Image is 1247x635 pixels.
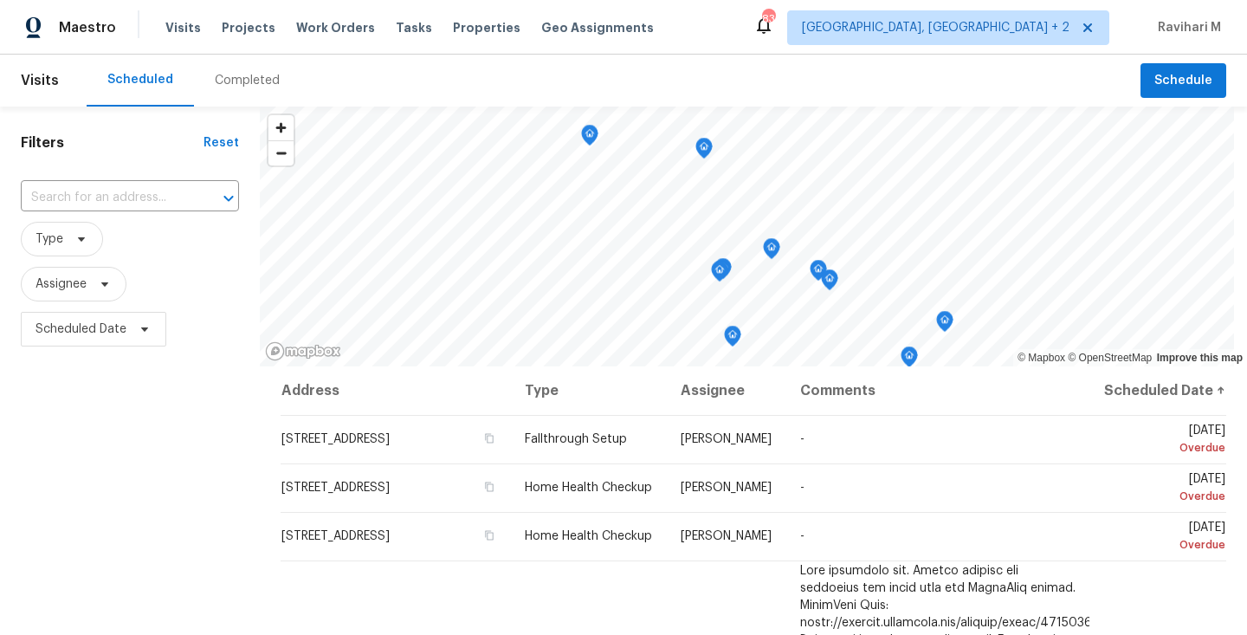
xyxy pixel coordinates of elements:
button: Copy Address [481,431,497,446]
div: Reset [204,134,239,152]
button: Zoom out [268,140,294,165]
div: Map marker [901,347,918,373]
div: Overdue [1103,488,1225,505]
span: Ravihari M [1151,19,1221,36]
span: Work Orders [296,19,375,36]
span: Properties [453,19,520,36]
a: Improve this map [1157,352,1243,364]
span: Visits [165,19,201,36]
div: Map marker [724,326,741,353]
th: Assignee [667,366,786,415]
input: Search for an address... [21,185,191,211]
span: [PERSON_NAME] [681,482,772,494]
th: Scheduled Date ↑ [1089,366,1226,415]
span: - [800,482,804,494]
span: Home Health Checkup [525,482,652,494]
span: [GEOGRAPHIC_DATA], [GEOGRAPHIC_DATA] + 2 [802,19,1069,36]
div: Map marker [936,311,953,338]
th: Comments [786,366,1089,415]
span: Zoom out [268,141,294,165]
span: [STREET_ADDRESS] [281,530,390,542]
div: Completed [215,72,280,89]
a: Mapbox [1018,352,1065,364]
div: Map marker [763,238,780,265]
span: Maestro [59,19,116,36]
div: Map marker [821,269,838,296]
div: Map marker [810,260,827,287]
span: Schedule [1154,70,1212,92]
a: Mapbox homepage [265,341,341,361]
div: Map marker [714,258,732,285]
canvas: Map [260,107,1234,366]
span: Visits [21,62,59,100]
div: Overdue [1103,536,1225,554]
span: Type [36,230,63,248]
button: Open [216,186,241,211]
span: [DATE] [1103,473,1225,505]
button: Copy Address [481,479,497,495]
span: - [800,433,804,445]
span: Geo Assignments [541,19,654,36]
span: [DATE] [1103,424,1225,457]
button: Zoom in [268,115,294,140]
div: Map marker [581,125,598,152]
div: Map marker [695,138,713,165]
span: - [800,530,804,542]
th: Address [281,366,511,415]
button: Schedule [1140,63,1226,99]
span: Tasks [396,22,432,34]
span: [STREET_ADDRESS] [281,482,390,494]
button: Copy Address [481,528,497,543]
div: Scheduled [107,71,173,88]
a: OpenStreetMap [1068,352,1152,364]
span: Scheduled Date [36,321,126,338]
span: Home Health Checkup [525,530,652,542]
span: [PERSON_NAME] [681,433,772,445]
span: [PERSON_NAME] [681,530,772,542]
span: Projects [222,19,275,36]
th: Type [511,366,667,415]
div: Map marker [711,261,728,288]
h1: Filters [21,134,204,152]
span: [DATE] [1103,522,1225,554]
div: 83 [762,10,774,28]
span: Assignee [36,275,87,293]
div: Overdue [1103,439,1225,457]
span: Fallthrough Setup [525,433,627,445]
span: [STREET_ADDRESS] [281,433,390,445]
